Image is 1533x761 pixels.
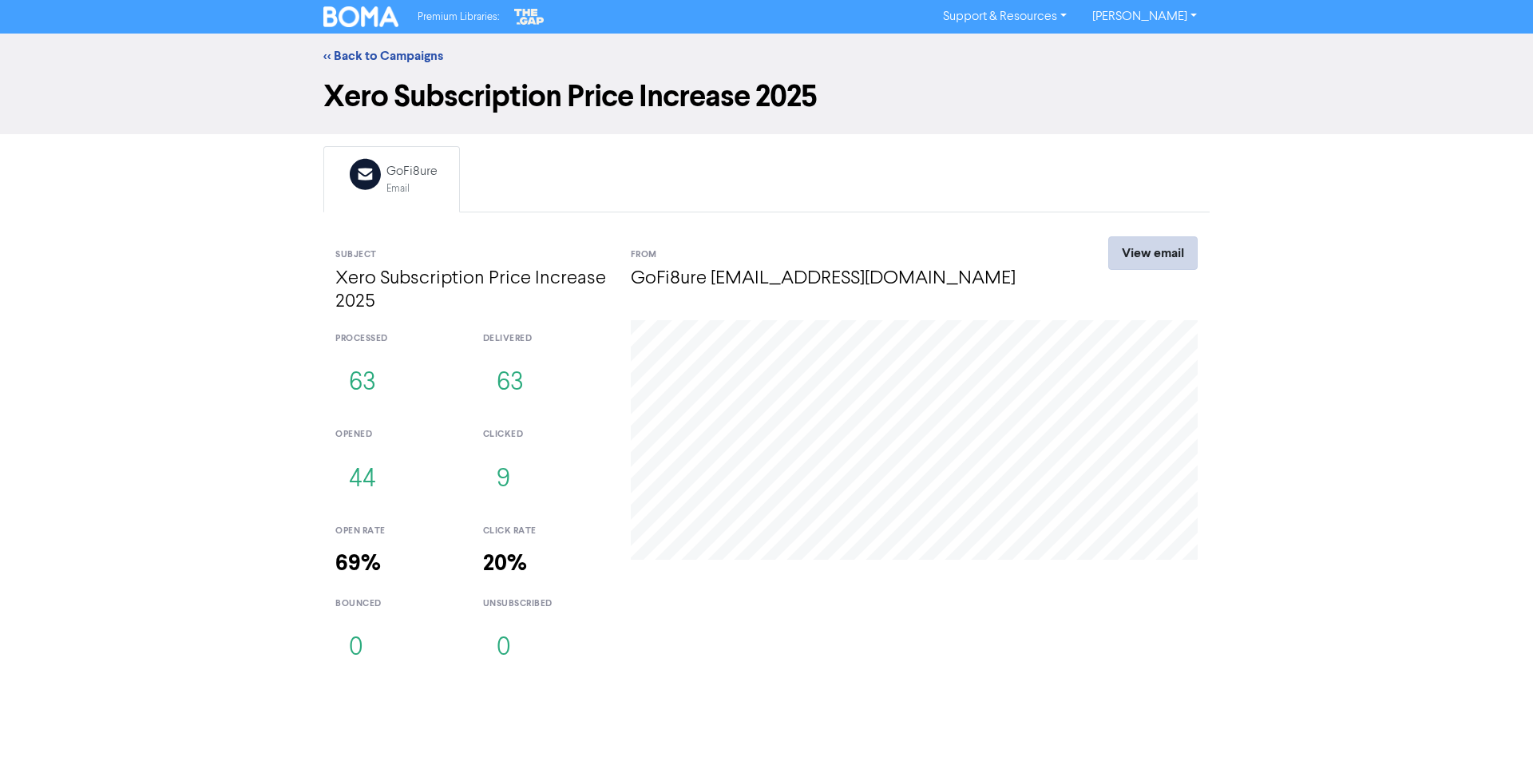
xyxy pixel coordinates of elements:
h1: Xero Subscription Price Increase 2025 [323,78,1210,115]
div: From [631,248,1050,262]
button: 63 [483,357,537,410]
button: 44 [335,454,390,506]
div: open rate [335,525,459,538]
button: 0 [335,622,377,675]
div: GoFi8ure [386,162,438,181]
h4: Xero Subscription Price Increase 2025 [335,268,607,314]
strong: 69% [335,549,381,577]
iframe: Chat Widget [1453,684,1533,761]
button: 63 [335,357,390,410]
div: processed [335,332,459,346]
a: Support & Resources [930,4,1079,30]
div: click rate [483,525,607,538]
div: opened [335,428,459,442]
img: BOMA Logo [323,6,398,27]
div: clicked [483,428,607,442]
a: View email [1108,236,1198,270]
div: Email [386,181,438,196]
button: 9 [483,454,524,506]
div: unsubscribed [483,597,607,611]
div: bounced [335,597,459,611]
a: [PERSON_NAME] [1079,4,1210,30]
button: 0 [483,622,525,675]
a: << Back to Campaigns [323,48,443,64]
img: The Gap [512,6,547,27]
div: delivered [483,332,607,346]
h4: GoFi8ure [EMAIL_ADDRESS][DOMAIN_NAME] [631,268,1050,291]
strong: 20% [483,549,527,577]
div: Subject [335,248,607,262]
span: Premium Libraries: [418,12,499,22]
